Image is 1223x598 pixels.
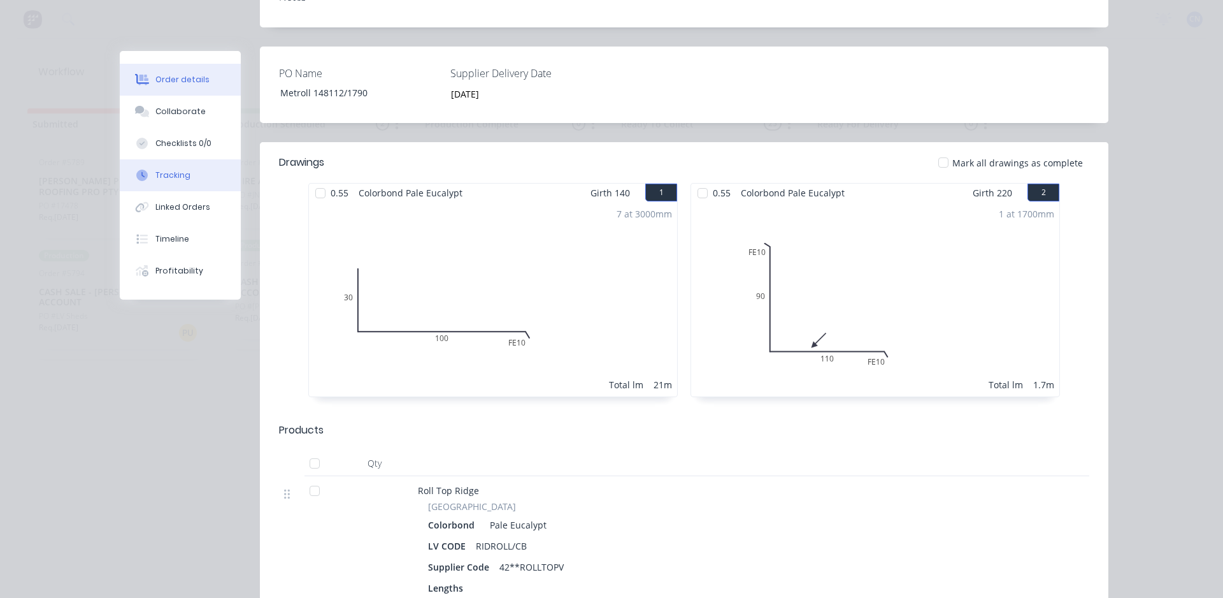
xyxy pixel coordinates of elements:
[155,170,190,181] div: Tracking
[428,500,516,513] span: [GEOGRAPHIC_DATA]
[1033,378,1054,391] div: 1.7m
[590,184,630,202] span: Girth 140
[691,202,1059,397] div: 0FE1090FE101101 at 1700mmTotal lm1.7m
[1027,184,1059,201] button: 2
[418,485,479,497] span: Roll Top Ridge
[270,84,429,102] div: Metroll 148112/1790
[155,106,206,117] div: Collaborate
[428,581,463,595] span: Lengths
[120,64,241,96] button: Order details
[471,537,532,555] div: RIDROLL/CB
[428,516,480,534] div: Colorbond
[120,223,241,255] button: Timeline
[973,184,1012,202] span: Girth 220
[279,66,438,81] label: PO Name
[428,558,494,576] div: Supplier Code
[309,202,677,397] div: 030FE101007 at 3000mmTotal lm21m
[155,74,210,85] div: Order details
[120,96,241,128] button: Collaborate
[120,128,241,159] button: Checklists 0/0
[952,156,1083,170] span: Mark all drawings as complete
[120,255,241,287] button: Profitability
[485,516,547,534] div: Pale Eucalypt
[120,159,241,191] button: Tracking
[617,207,672,221] div: 7 at 3000mm
[450,66,610,81] label: Supplier Delivery Date
[654,378,672,391] div: 21m
[155,265,203,277] div: Profitability
[336,451,413,476] div: Qty
[279,423,324,438] div: Products
[645,184,677,201] button: 1
[120,191,241,223] button: Linked Orders
[708,184,736,202] span: 0.55
[609,378,643,391] div: Total lm
[354,184,468,202] span: Colorbond Pale Eucalypt
[442,84,601,103] input: Enter date
[989,378,1023,391] div: Total lm
[279,155,324,170] div: Drawings
[736,184,850,202] span: Colorbond Pale Eucalypt
[428,537,471,555] div: LV CODE
[494,558,569,576] div: 42**ROLLTOPV
[325,184,354,202] span: 0.55
[155,201,210,213] div: Linked Orders
[999,207,1054,221] div: 1 at 1700mm
[155,138,211,149] div: Checklists 0/0
[155,233,189,245] div: Timeline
